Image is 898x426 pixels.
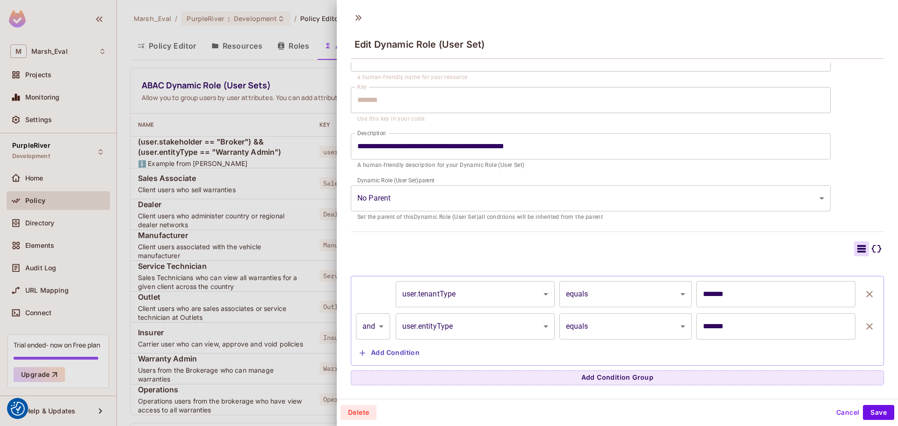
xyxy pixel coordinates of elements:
[357,83,367,91] label: Key
[357,213,824,222] p: Set the parent of this Dynamic Role (User Set) all conditions will be inherited from the parent
[356,313,390,339] div: and
[357,73,824,82] p: a human-friendly name for your resource
[396,313,555,339] div: user.entityType
[11,402,25,416] img: Revisit consent button
[356,346,423,361] button: Add Condition
[351,185,831,211] div: Without label
[11,402,25,416] button: Consent Preferences
[357,129,386,137] label: Description
[396,281,555,307] div: user.tenantType
[357,115,824,124] p: Use this key in your code.
[559,313,692,339] div: equals
[833,405,863,420] button: Cancel
[351,370,884,385] button: Add Condition Group
[355,39,485,50] span: Edit Dynamic Role (User Set)
[340,405,377,420] button: Delete
[357,176,435,184] label: Dynamic Role (User Set) parent
[559,281,692,307] div: equals
[863,405,894,420] button: Save
[357,161,824,170] p: A human-friendly description for your Dynamic Role (User Set)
